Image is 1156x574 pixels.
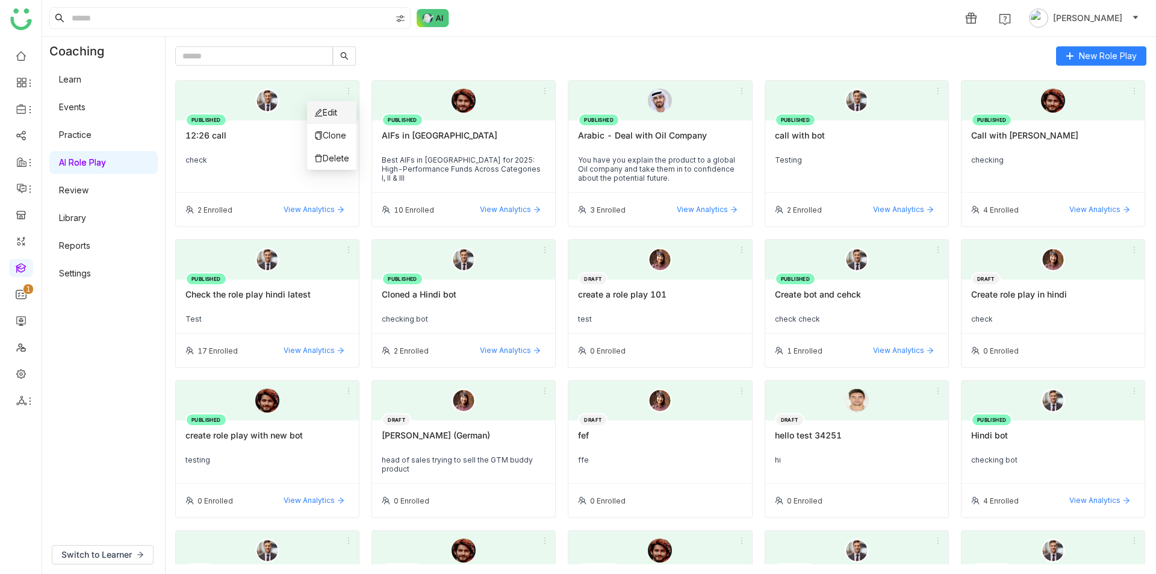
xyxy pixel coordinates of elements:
div: checking bot [971,455,1135,464]
div: testing [185,455,349,464]
img: male-person.png [452,248,476,272]
div: 3 Enrolled [590,205,626,214]
img: 68930212d8d78f14571aeecf [845,388,869,413]
div: Create role play in hindi [971,289,1135,310]
div: Testing [775,155,939,164]
div: ffe [578,455,742,464]
button: View Analytics [475,202,545,217]
img: logo [10,8,32,30]
img: 6891e6b463e656570aba9a5a [255,388,279,413]
div: 4 Enrolled [983,205,1019,214]
a: Settings [59,268,91,278]
div: Cloned a Hindi bot [382,289,545,310]
div: 0 Enrolled [590,496,626,505]
div: hi [775,455,939,464]
div: check check [775,314,939,323]
div: PUBLISHED [185,413,227,426]
img: male-person.png [1041,388,1065,413]
div: 10 Enrolled [394,205,434,214]
div: You have you explain the product to a global Oil company and take them in to confidence about the... [578,155,742,182]
img: male-person.png [255,89,279,113]
img: 6891e6b463e656570aba9a5a [1041,89,1065,113]
button: Switch to Learner [52,545,154,564]
img: male-person.png [1041,538,1065,563]
img: male-person.png [845,89,869,113]
div: 2 Enrolled [394,346,429,355]
div: create role play with new bot [185,430,349,451]
div: DRAFT [578,272,608,285]
div: [PERSON_NAME] (German) [382,430,545,451]
div: PUBLISHED [578,113,620,126]
div: test [578,314,742,323]
a: Events [59,102,85,112]
span: [PERSON_NAME] [1053,11,1122,25]
img: male-person.png [255,538,279,563]
span: View Analytics [284,345,335,356]
img: male-person.png [255,248,279,272]
button: View Analytics [672,202,742,217]
span: Switch to Learner [61,548,132,561]
span: View Analytics [1069,495,1120,506]
img: female-person.png [648,248,672,272]
img: 6891e6b463e656570aba9a5a [452,538,476,563]
div: 0 Enrolled [590,346,626,355]
img: avatar [1029,8,1048,28]
div: 2 Enrolled [787,205,822,214]
div: Best AIFs in [GEOGRAPHIC_DATA] for 2025: High-Performance Funds Across Categories I, II & III [382,155,545,182]
div: create a role play 101 [578,289,742,310]
div: checking bot [382,314,545,323]
button: View Analytics [279,202,349,217]
div: PUBLISHED [185,113,227,126]
span: View Analytics [284,495,335,506]
div: DRAFT [971,272,1001,285]
div: PUBLISHED [971,413,1013,426]
div: Create bot and cehck [775,289,939,310]
div: DRAFT [578,413,608,426]
img: female-person.png [1041,248,1065,272]
div: PUBLISHED [971,113,1013,126]
span: View Analytics [873,204,924,215]
div: 17 Enrolled [197,346,238,355]
nz-badge-sup: 1 [23,284,33,294]
div: AIFs in [GEOGRAPHIC_DATA] [382,130,545,151]
a: Library [59,213,86,223]
a: Practice [59,129,92,140]
div: 0 Enrolled [394,496,429,505]
div: Hindi bot [971,430,1135,451]
div: check [185,155,349,164]
img: male-person.png [845,248,869,272]
a: Review [59,185,89,195]
span: View Analytics [284,204,335,215]
div: PUBLISHED [185,272,227,285]
img: help.svg [999,13,1011,25]
div: 2 Enrolled [197,205,232,214]
div: 0 Enrolled [787,496,822,505]
p: 1 [26,283,31,295]
span: Edit [314,106,337,119]
div: DRAFT [382,413,411,426]
span: View Analytics [677,204,728,215]
div: 4 Enrolled [983,496,1019,505]
div: hello test 34251 [775,430,939,451]
img: ask-buddy-normal.svg [417,9,449,27]
div: 0 Enrolled [197,496,233,505]
div: PUBLISHED [775,113,816,126]
button: View Analytics [279,493,349,508]
img: 6891e6b463e656570aba9a5a [452,89,476,113]
img: female-person.png [452,388,476,413]
div: checking [971,155,1135,164]
div: PUBLISHED [775,272,816,285]
img: 689c4d09a2c09d0bea1c05ba [648,89,672,113]
div: call with bot [775,130,939,151]
div: 12:26 call [185,130,349,151]
button: View Analytics [279,343,349,358]
div: Test [185,314,349,323]
span: View Analytics [480,345,531,356]
span: Delete [314,152,349,165]
img: 6891e6b463e656570aba9a5a [648,538,672,563]
span: View Analytics [873,345,924,356]
a: Learn [59,74,81,84]
a: AI Role Play [59,157,106,167]
div: 0 Enrolled [983,346,1019,355]
div: PUBLISHED [382,113,423,126]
